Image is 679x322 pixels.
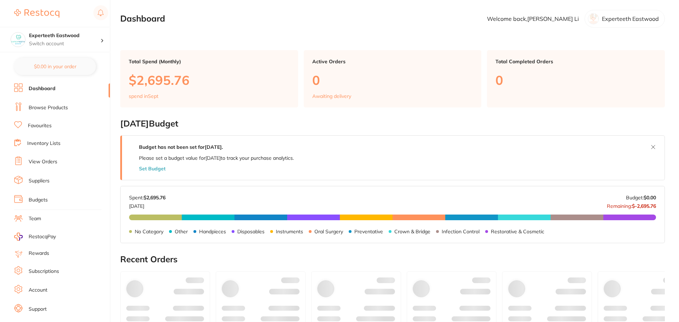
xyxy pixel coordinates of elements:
strong: $2,695.76 [144,194,166,201]
p: 0 [312,73,473,87]
a: RestocqPay [14,233,56,241]
p: Preventative [354,229,383,234]
p: Crown & Bridge [394,229,430,234]
p: Switch account [29,40,100,47]
p: Oral Surgery [314,229,343,234]
p: No Category [135,229,163,234]
strong: $-2,695.76 [632,203,656,209]
p: [DATE] [129,200,166,209]
p: 0 [495,73,656,87]
p: Spent: [129,195,166,200]
a: Support [29,306,47,313]
p: Restorative & Cosmetic [491,229,544,234]
a: Subscriptions [29,268,59,275]
img: Experteeth Eastwood [11,33,25,47]
a: View Orders [29,158,57,165]
a: Favourites [28,122,52,129]
a: Total Completed Orders0 [487,50,665,107]
h2: Recent Orders [120,254,665,264]
p: Other [175,229,188,234]
a: Browse Products [29,104,68,111]
span: RestocqPay [29,233,56,240]
p: Instruments [276,229,303,234]
a: Rewards [29,250,49,257]
img: Restocq Logo [14,9,59,18]
p: Total Completed Orders [495,59,656,64]
p: Infection Control [442,229,480,234]
p: Remaining: [607,200,656,209]
p: Awaiting delivery [312,93,351,99]
p: Experteeth Eastwood [602,16,659,22]
h4: Experteeth Eastwood [29,32,100,39]
p: Budget: [626,195,656,200]
a: Account [29,287,47,294]
a: Inventory Lists [27,140,60,147]
h2: Dashboard [120,14,165,24]
a: Active Orders0Awaiting delivery [304,50,482,107]
p: Welcome back, [PERSON_NAME] Li [487,16,579,22]
strong: Budget has not been set for [DATE] . [139,144,223,150]
p: spend in Sept [129,93,158,99]
p: Active Orders [312,59,473,64]
strong: $0.00 [644,194,656,201]
a: Dashboard [29,85,56,92]
img: RestocqPay [14,233,23,241]
a: Budgets [29,197,48,204]
button: $0.00 in your order [14,58,96,75]
h2: [DATE] Budget [120,119,665,129]
a: Restocq Logo [14,5,59,22]
p: Total Spend (Monthly) [129,59,290,64]
p: $2,695.76 [129,73,290,87]
p: Handpieces [199,229,226,234]
a: Total Spend (Monthly)$2,695.76spend inSept [120,50,298,107]
a: Suppliers [29,177,50,185]
a: Team [29,215,41,222]
p: Please set a budget value for [DATE] to track your purchase analytics. [139,155,294,161]
p: Disposables [237,229,265,234]
button: Set Budget [139,166,166,171]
